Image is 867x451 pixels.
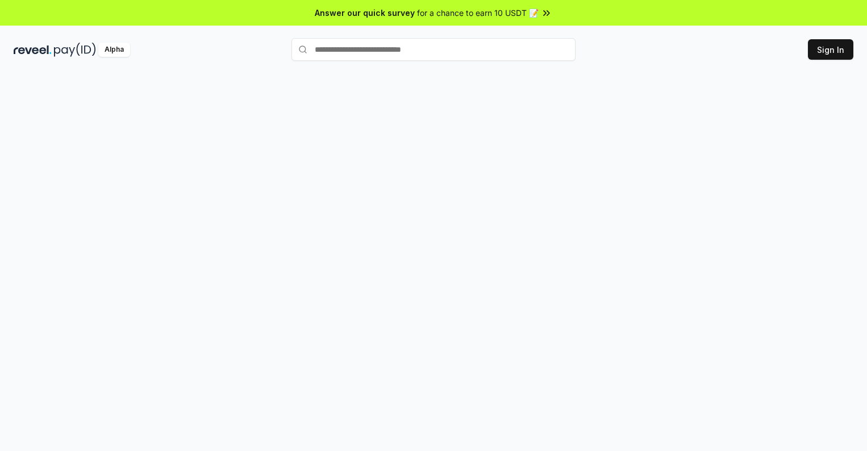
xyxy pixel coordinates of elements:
[98,43,130,57] div: Alpha
[315,7,415,19] span: Answer our quick survey
[417,7,539,19] span: for a chance to earn 10 USDT 📝
[54,43,96,57] img: pay_id
[14,43,52,57] img: reveel_dark
[808,39,853,60] button: Sign In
